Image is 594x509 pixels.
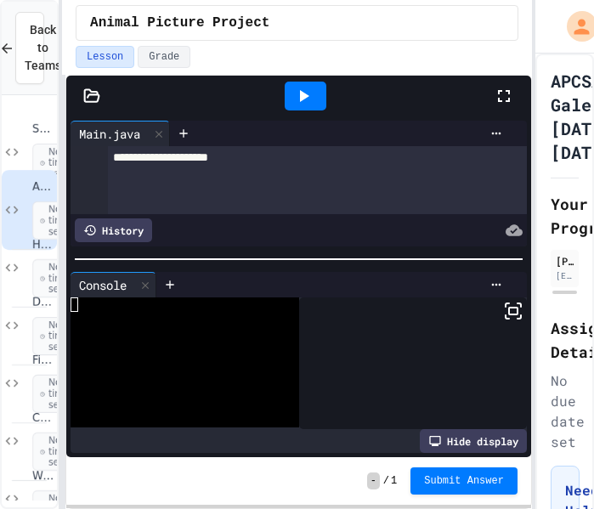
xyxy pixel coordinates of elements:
[410,467,518,495] button: Submit Answer
[32,353,54,368] span: Fitness FRQ
[367,472,380,489] span: -
[424,474,504,488] span: Submit Answer
[383,474,389,488] span: /
[32,201,82,240] span: No time set
[453,367,577,439] iframe: chat widget
[71,276,135,294] div: Console
[32,122,54,137] span: String Methods Examples
[32,317,82,356] span: No time set
[391,474,397,488] span: 1
[32,375,82,414] span: No time set
[32,144,82,183] span: No time set
[71,125,149,143] div: Main.java
[32,411,54,426] span: Conditionals Classwork
[71,121,170,146] div: Main.java
[556,253,574,269] div: [PERSON_NAME]
[90,13,269,33] span: Animal Picture Project
[556,269,574,282] div: [EMAIL_ADDRESS][DOMAIN_NAME]
[551,370,579,452] div: No due date set
[32,296,54,310] span: Drawing Objects in Java - HW Playposit Code
[71,272,156,297] div: Console
[138,46,190,68] button: Grade
[76,46,134,68] button: Lesson
[32,469,54,484] span: Writing Methods
[32,259,82,298] span: No time set
[25,21,61,75] span: Back to Teams
[15,12,44,84] button: Back to Teams
[420,429,527,453] div: Hide display
[551,192,579,240] h2: Your Progress
[523,441,577,492] iframe: chat widget
[75,218,152,242] div: History
[32,238,54,252] span: House Drawing Classwork
[32,433,82,472] span: No time set
[32,180,54,195] span: Animal Picture Project
[551,316,579,364] h2: Assignment Details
